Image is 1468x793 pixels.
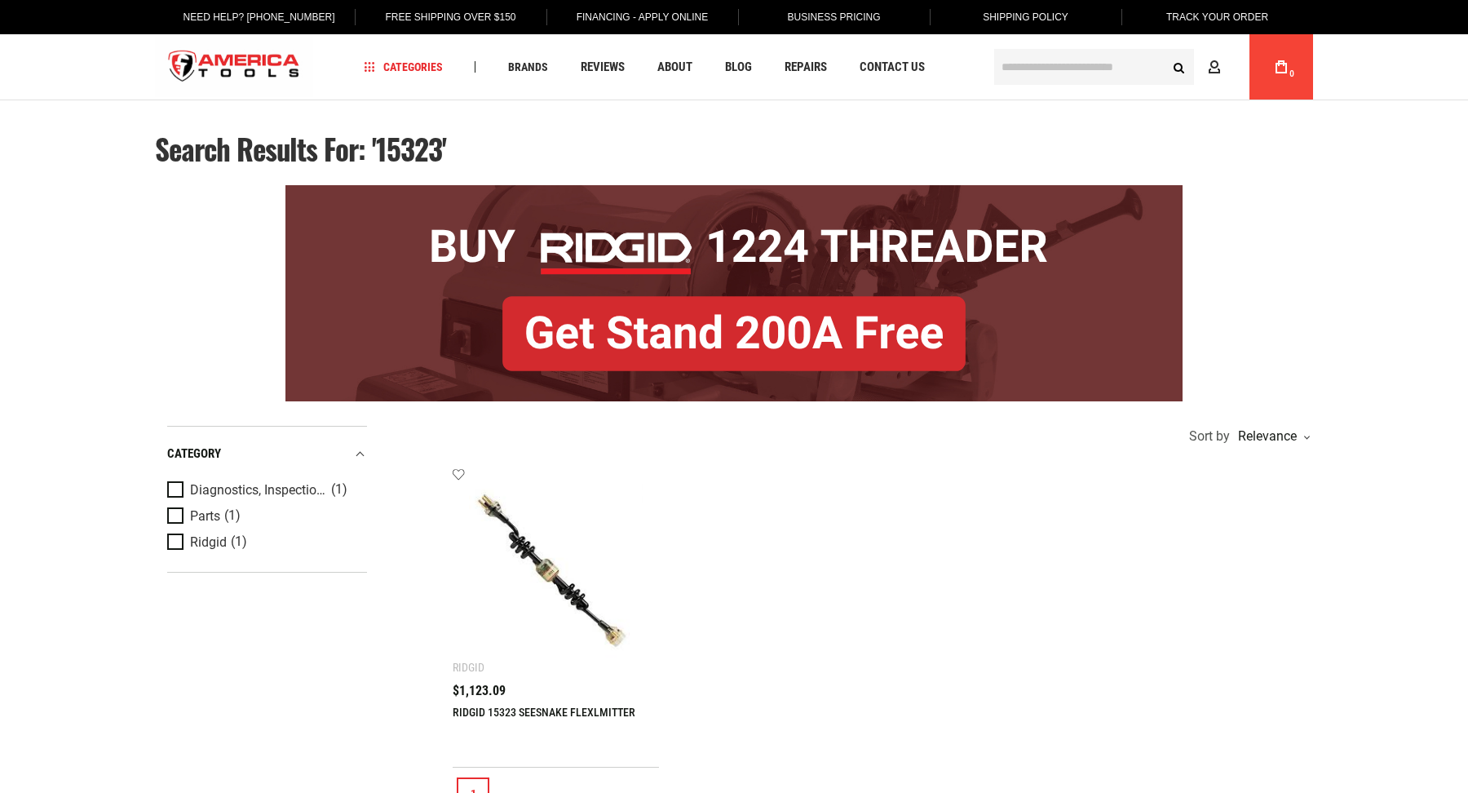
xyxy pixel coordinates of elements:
[777,56,834,78] a: Repairs
[167,443,367,465] div: category
[1266,34,1297,100] a: 0
[785,61,827,73] span: Repairs
[190,535,227,550] span: Ridgid
[1289,69,1294,78] span: 0
[469,484,643,658] img: RIDGID 15323 SEESNAKE FLEXLMITTER
[983,11,1068,23] span: Shipping Policy
[231,535,247,549] span: (1)
[453,684,506,698] span: $1,123.09
[331,483,347,497] span: (1)
[508,61,548,73] span: Brands
[453,661,484,674] div: Ridgid
[581,61,625,73] span: Reviews
[285,185,1183,197] a: BOGO: Buy RIDGID® 1224 Threader, Get Stand 200A Free!
[167,426,367,573] div: Product Filters
[725,61,752,73] span: Blog
[573,56,632,78] a: Reviews
[167,481,363,499] a: Diagnostics, Inspection & Locating (1)
[365,61,443,73] span: Categories
[224,509,241,523] span: (1)
[285,185,1183,401] img: BOGO: Buy RIDGID® 1224 Threader, Get Stand 200A Free!
[167,534,363,552] a: Ridgid (1)
[155,37,313,98] img: America Tools
[190,509,220,524] span: Parts
[852,56,932,78] a: Contact Us
[190,483,327,498] span: Diagnostics, Inspection & Locating
[167,507,363,525] a: Parts (1)
[1189,430,1230,443] span: Sort by
[155,127,446,170] span: Search results for: '15323'
[155,37,313,98] a: store logo
[453,706,635,719] a: RIDGID 15323 SEESNAKE FLEXLMITTER
[357,56,450,78] a: Categories
[501,56,555,78] a: Brands
[718,56,759,78] a: Blog
[650,56,700,78] a: About
[1163,51,1194,82] button: Search
[657,61,692,73] span: About
[1234,430,1309,443] div: Relevance
[860,61,925,73] span: Contact Us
